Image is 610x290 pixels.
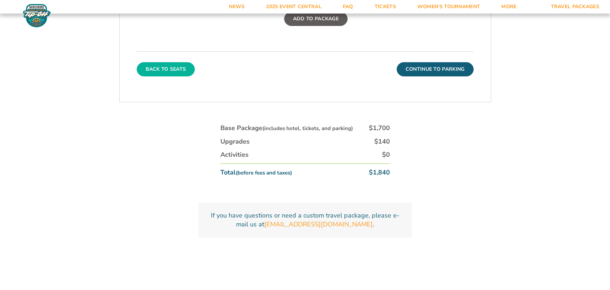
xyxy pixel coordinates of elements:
[137,62,195,76] button: Back To Seats
[220,124,353,133] div: Base Package
[220,168,292,177] div: Total
[220,137,250,146] div: Upgrades
[369,124,390,133] div: $1,700
[369,168,390,177] div: $1,840
[264,220,373,229] a: [EMAIL_ADDRESS][DOMAIN_NAME]
[382,150,390,159] div: $0
[284,12,348,26] label: Add To Package
[207,211,403,229] p: If you have questions or need a custom travel package, please e-mail us at .
[374,137,390,146] div: $140
[21,4,52,28] img: Fort Myers Tip-Off
[262,125,353,132] small: (includes hotel, tickets, and parking)
[236,169,292,176] small: (before fees and taxes)
[397,62,474,76] button: Continue To Parking
[220,150,249,159] div: Activities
